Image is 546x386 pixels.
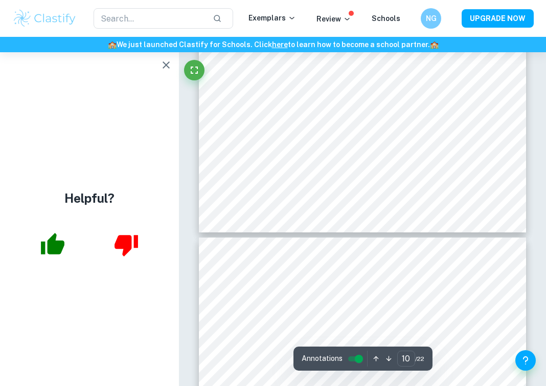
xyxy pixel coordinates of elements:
[94,8,204,29] input: Search...
[430,40,439,49] span: 🏫
[302,353,343,364] span: Annotations
[108,40,117,49] span: 🏫
[12,8,77,29] img: Clastify logo
[515,350,536,371] button: Help and Feedback
[272,40,288,49] a: here
[421,8,441,29] button: NG
[425,13,437,24] h6: NG
[462,9,534,28] button: UPGRADE NOW
[64,189,115,207] h4: Helpful?
[372,14,400,23] a: Schools
[415,354,424,363] span: / 22
[248,12,296,24] p: Exemplars
[2,39,544,50] h6: We just launched Clastify for Schools. Click to learn how to become a school partner.
[184,60,204,80] button: Fullscreen
[316,13,351,25] p: Review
